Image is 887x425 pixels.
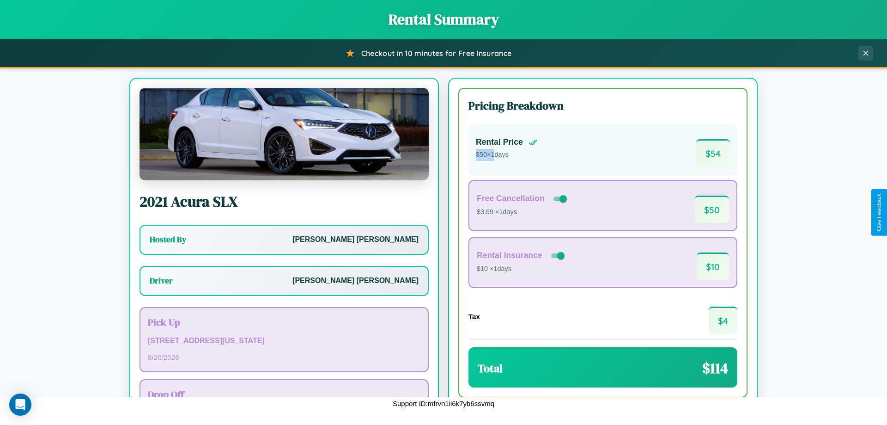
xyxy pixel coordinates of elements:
p: $10 × 1 days [477,263,566,275]
h4: Rental Price [476,137,523,147]
h3: Drop Off [148,388,420,401]
span: $ 50 [695,196,729,223]
p: $ 50 × 1 days [476,149,538,161]
p: [STREET_ADDRESS][US_STATE] [148,334,420,348]
div: Give Feedback [876,194,882,231]
span: $ 10 [697,253,729,280]
h1: Rental Summary [9,9,878,30]
h2: 2021 Acura SLX [140,191,429,212]
h3: Pick Up [148,315,420,329]
h3: Hosted By [150,234,186,245]
span: $ 4 [709,307,737,334]
h3: Pricing Breakdown [468,98,737,113]
h3: Driver [150,275,173,286]
h4: Tax [468,313,480,320]
span: $ 54 [696,139,730,166]
h4: Free Cancellation [477,194,545,203]
p: $3.99 × 1 days [477,206,569,218]
div: Open Intercom Messenger [9,394,31,416]
span: $ 114 [702,358,728,378]
h4: Rental Insurance [477,251,542,260]
p: [PERSON_NAME] [PERSON_NAME] [292,233,419,246]
p: [PERSON_NAME] [PERSON_NAME] [292,274,419,288]
p: 8 / 20 / 2026 [148,351,420,363]
h3: Total [478,361,503,376]
span: Checkout in 10 minutes for Free Insurance [361,49,511,58]
img: Acura SLX [140,88,429,180]
p: Support ID: mfrvn1ii6k7yb6ssvmq [393,397,494,410]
